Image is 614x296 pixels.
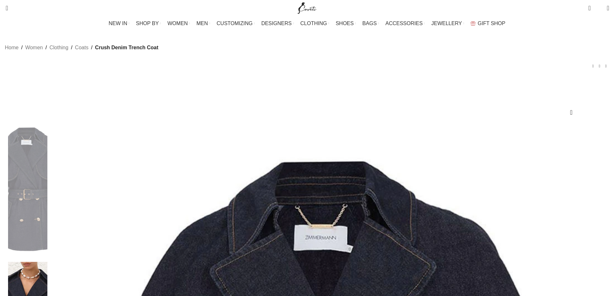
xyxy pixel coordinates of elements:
a: WOMEN [168,17,190,30]
span: CLOTHING [300,20,327,26]
span: SHOP BY [136,20,159,26]
a: Women [25,43,43,52]
span: MEN [197,20,208,26]
a: Search [2,2,8,14]
a: ACCESSORIES [385,17,425,30]
a: NEW IN [109,17,130,30]
a: CLOTHING [300,17,329,30]
span: JEWELLERY [431,20,462,26]
a: JEWELLERY [431,17,464,30]
a: GIFT SHOP [471,17,505,30]
span: 0 [589,3,594,8]
span: 0 [597,6,602,11]
a: SHOES [336,17,356,30]
span: DESIGNERS [261,20,292,26]
a: Clothing [49,43,68,52]
a: Previous product [590,63,596,69]
a: BAGS [362,17,379,30]
img: Zimmermann dress [8,119,47,259]
span: BAGS [362,20,376,26]
a: Next product [603,63,609,69]
a: CUSTOMIZING [217,17,255,30]
a: 0 [585,2,594,14]
span: SHOES [336,20,354,26]
span: Crush Denim Trench Coat [95,43,158,52]
div: My Wishlist [596,2,602,14]
img: GiftBag [471,21,475,25]
span: ACCESSORIES [385,20,423,26]
a: Site logo [296,5,318,10]
a: Home [5,43,19,52]
span: CUSTOMIZING [217,20,253,26]
a: DESIGNERS [261,17,294,30]
span: NEW IN [109,20,127,26]
a: MEN [197,17,210,30]
div: Main navigation [2,17,612,30]
nav: Breadcrumb [5,43,158,52]
span: GIFT SHOP [478,20,505,26]
a: Coats [75,43,89,52]
span: WOMEN [168,20,188,26]
a: SHOP BY [136,17,161,30]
